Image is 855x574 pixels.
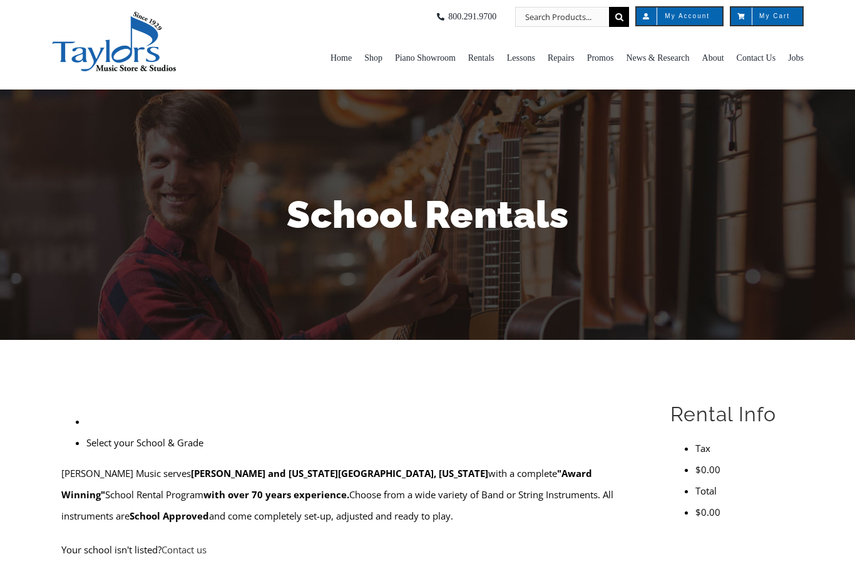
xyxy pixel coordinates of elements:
[730,6,804,26] a: My Cart
[395,26,456,89] a: Piano Showroom
[364,26,382,89] a: Shop
[507,26,535,89] a: Lessons
[695,437,794,458] li: Tax
[587,26,614,89] a: Promos
[247,26,804,89] nav: Main Menu
[448,6,496,26] span: 800.291.9700
[364,48,382,68] span: Shop
[737,26,776,89] a: Contact Us
[507,48,535,68] span: Lessons
[51,9,177,22] a: taylors-music-store-west-chester
[695,479,794,501] li: Total
[161,543,207,556] a: Contact us
[702,26,724,89] a: About
[515,6,609,26] input: Search Products...
[468,48,494,68] span: Rentals
[86,431,642,453] li: Select your School & Grade
[695,458,794,479] li: $0.00
[130,509,209,521] strong: School Approved
[330,48,352,68] span: Home
[626,48,689,68] span: News & Research
[737,48,776,68] span: Contact Us
[548,26,575,89] a: Repairs
[788,26,804,89] a: Jobs
[587,48,614,68] span: Promos
[649,13,710,19] span: My Account
[788,48,804,68] span: Jobs
[61,462,642,526] p: [PERSON_NAME] Music serves with a complete School Rental Program Choose from a wide variety of Ba...
[744,13,790,19] span: My Cart
[61,539,642,560] p: Your school isn't listed?
[395,48,456,68] span: Piano Showroom
[609,6,629,26] input: Search
[191,466,488,479] strong: [PERSON_NAME] and [US_STATE][GEOGRAPHIC_DATA], [US_STATE]
[670,401,794,427] h2: Rental Info
[548,48,575,68] span: Repairs
[702,48,724,68] span: About
[203,488,349,500] strong: with over 70 years experience.
[626,26,689,89] a: News & Research
[695,501,794,522] li: $0.00
[635,6,724,26] a: My Account
[468,26,494,89] a: Rentals
[247,6,804,26] nav: Top Right
[433,6,496,26] a: 800.291.9700
[61,188,794,240] h1: School Rentals
[330,26,352,89] a: Home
